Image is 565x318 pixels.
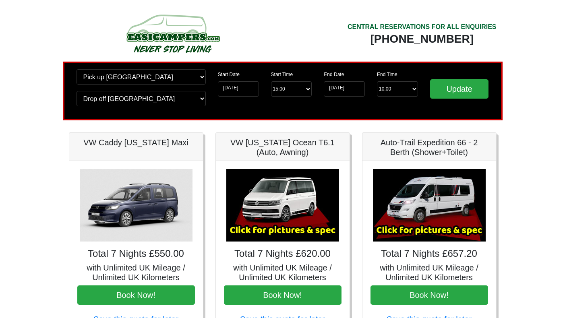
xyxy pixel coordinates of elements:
[224,263,341,282] h5: with Unlimited UK Mileage / Unlimited UK Kilometers
[348,22,497,32] div: CENTRAL RESERVATIONS FOR ALL ENQUIRIES
[218,71,240,78] label: Start Date
[348,32,497,46] div: [PHONE_NUMBER]
[430,79,489,99] input: Update
[370,248,488,260] h4: Total 7 Nights £657.20
[77,285,195,305] button: Book Now!
[77,263,195,282] h5: with Unlimited UK Mileage / Unlimited UK Kilometers
[224,138,341,157] h5: VW [US_STATE] Ocean T6.1 (Auto, Awning)
[324,81,365,97] input: Return Date
[80,169,192,242] img: VW Caddy California Maxi
[96,11,249,56] img: campers-checkout-logo.png
[370,285,488,305] button: Book Now!
[377,71,397,78] label: End Time
[77,138,195,147] h5: VW Caddy [US_STATE] Maxi
[226,169,339,242] img: VW California Ocean T6.1 (Auto, Awning)
[370,138,488,157] h5: Auto-Trail Expedition 66 - 2 Berth (Shower+Toilet)
[271,71,293,78] label: Start Time
[324,71,344,78] label: End Date
[77,248,195,260] h4: Total 7 Nights £550.00
[370,263,488,282] h5: with Unlimited UK Mileage / Unlimited UK Kilometers
[224,285,341,305] button: Book Now!
[224,248,341,260] h4: Total 7 Nights £620.00
[218,81,259,97] input: Start Date
[373,169,486,242] img: Auto-Trail Expedition 66 - 2 Berth (Shower+Toilet)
